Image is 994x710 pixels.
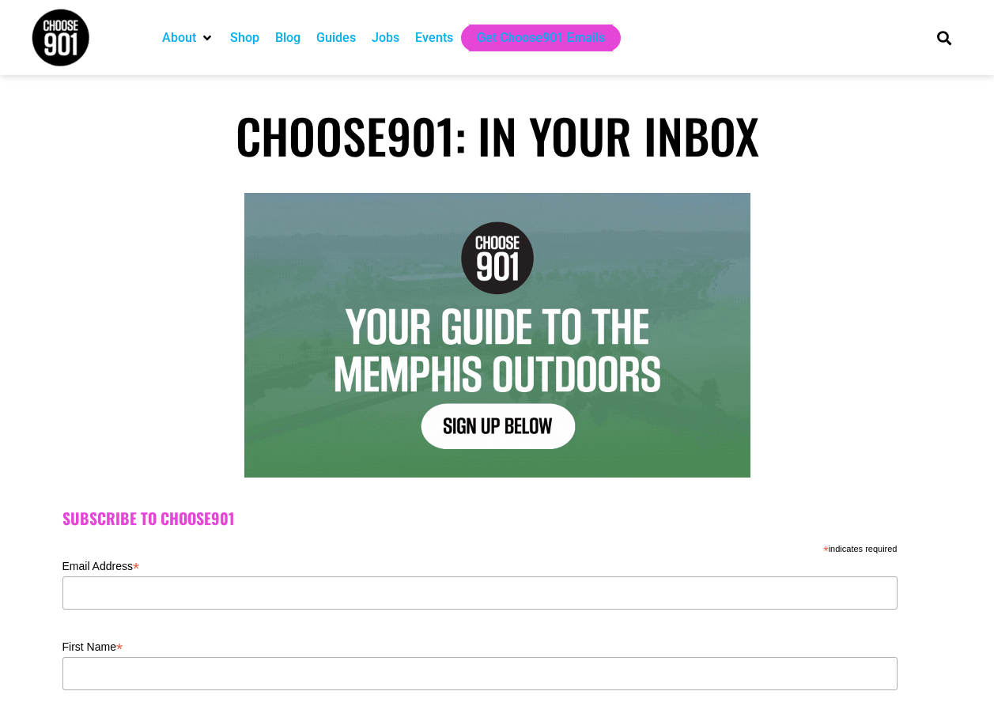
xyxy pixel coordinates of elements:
a: Get Choose901 Emails [477,28,605,47]
a: Events [415,28,453,47]
a: Jobs [372,28,399,47]
a: Blog [275,28,300,47]
div: indicates required [62,540,898,555]
a: Shop [230,28,259,47]
label: Email Address [62,555,898,574]
div: Search [931,25,957,51]
h1: Choose901: In Your Inbox [31,107,964,164]
div: About [154,25,222,51]
h2: Subscribe to Choose901 [62,509,932,528]
a: Guides [316,28,356,47]
a: About [162,28,196,47]
label: First Name [62,636,898,655]
img: Text graphic with "Choose 901" logo. Reads: "7 Things to Do in Memphis This Week. Sign Up Below."... [244,193,750,478]
nav: Main nav [154,25,910,51]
